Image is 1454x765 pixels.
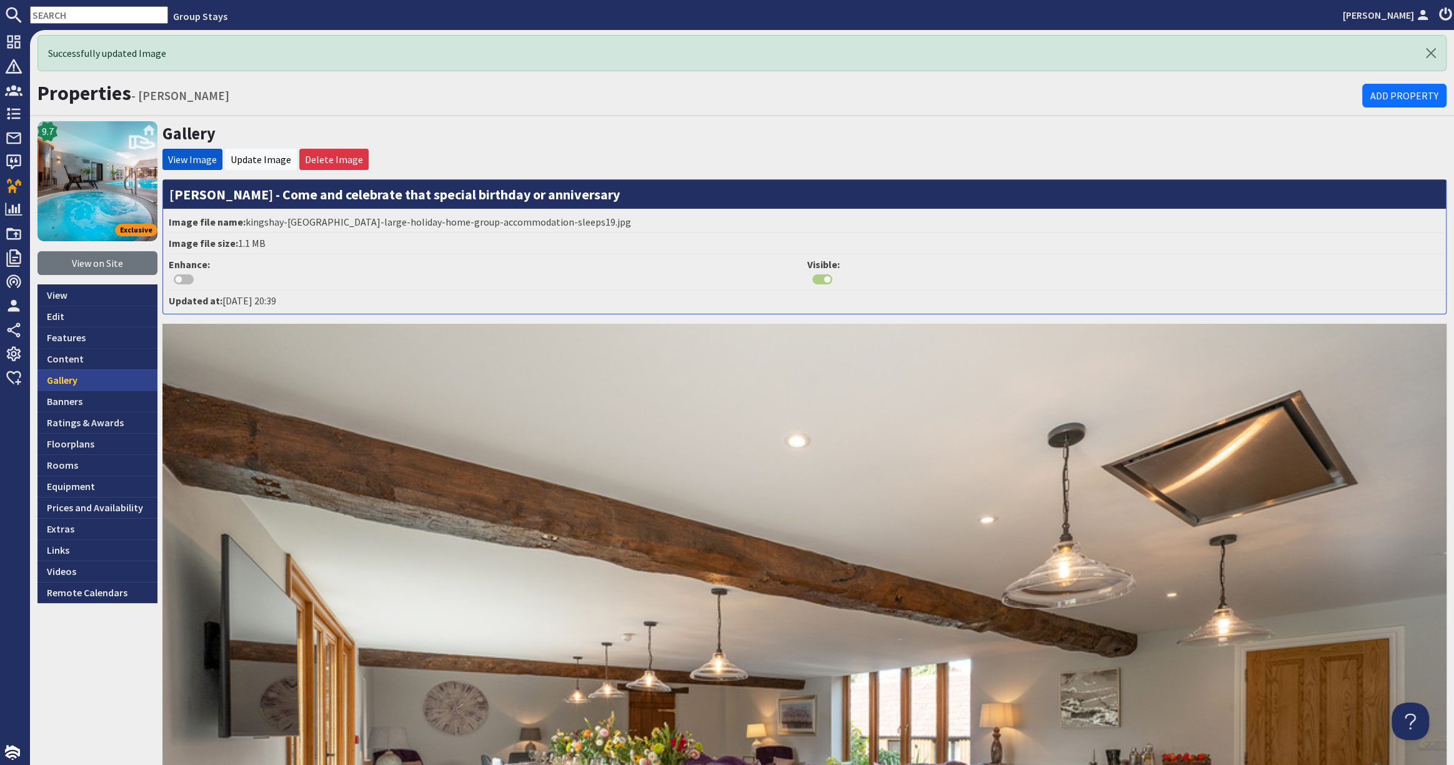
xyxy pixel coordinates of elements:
a: Remote Calendars [37,582,157,603]
strong: Image file size: [169,237,238,249]
a: KINGSHAY BARTON's icon9.7Exclusive [37,121,157,241]
a: Gallery [162,123,216,144]
a: Banners [37,391,157,412]
iframe: Toggle Customer Support [1392,702,1429,740]
a: Links [37,539,157,561]
a: View Image [168,153,217,166]
a: Edit [37,306,157,327]
a: Group Stays [173,10,227,22]
a: [PERSON_NAME] [1343,7,1432,22]
a: Features [37,327,157,348]
a: Delete Image [305,153,363,166]
img: KINGSHAY BARTON's icon [37,121,157,241]
input: SEARCH [30,6,168,24]
li: kingshay-[GEOGRAPHIC_DATA]-large-holiday-home-group-accommodation-sleeps19.jpg [166,212,1443,233]
strong: Enhance: [169,258,210,271]
img: staytech_i_w-64f4e8e9ee0a9c174fd5317b4b171b261742d2d393467e5bdba4413f4f884c10.svg [5,745,20,760]
h3: [PERSON_NAME] - Come and celebrate that special birthday or anniversary [163,180,1446,209]
a: Prices and Availability [37,497,157,518]
a: Gallery [37,369,157,391]
div: Successfully updated Image [37,35,1447,71]
strong: Image file name: [169,216,246,228]
a: Floorplans [37,433,157,454]
span: 9.7 [42,124,54,139]
a: Equipment [37,476,157,497]
a: Add Property [1362,84,1447,107]
strong: Visible: [807,258,840,271]
a: Ratings & Awards [37,412,157,433]
a: Videos [37,561,157,582]
span: Exclusive [115,224,157,236]
a: Content [37,348,157,369]
a: View [37,284,157,306]
small: - [PERSON_NAME] [131,88,229,103]
a: Update Image [231,153,291,166]
a: Extras [37,518,157,539]
li: 1.1 MB [166,233,1443,254]
a: Rooms [37,454,157,476]
li: [DATE] 20:39 [166,291,1443,311]
strong: Updated at: [169,294,222,307]
a: View on Site [37,251,157,275]
a: Properties [37,81,131,106]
